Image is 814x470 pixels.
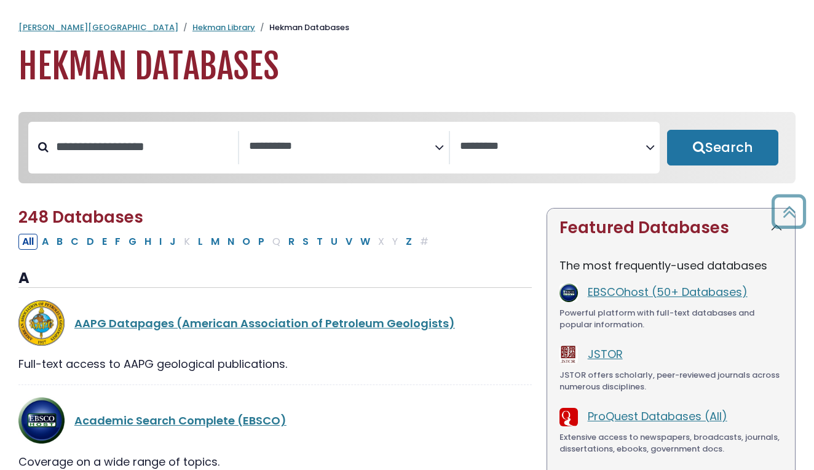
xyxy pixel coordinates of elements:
button: Filter Results G [125,234,140,250]
div: Full-text access to AAPG geological publications. [18,356,532,372]
div: Alpha-list to filter by first letter of database name [18,233,433,249]
button: Filter Results I [156,234,165,250]
textarea: Search [460,140,646,153]
h3: A [18,269,532,288]
button: Filter Results B [53,234,66,250]
button: Filter Results P [255,234,268,250]
button: Filter Results C [67,234,82,250]
div: JSTOR offers scholarly, peer-reviewed journals across numerous disciplines. [559,369,783,393]
li: Hekman Databases [255,22,349,34]
button: Filter Results T [313,234,326,250]
a: ProQuest Databases (All) [588,408,727,424]
button: Filter Results N [224,234,238,250]
div: Extensive access to newspapers, broadcasts, journals, dissertations, ebooks, government docs. [559,431,783,455]
a: Academic Search Complete (EBSCO) [74,413,286,428]
button: Filter Results Z [402,234,416,250]
a: AAPG Datapages (American Association of Petroleum Geologists) [74,316,455,331]
textarea: Search [249,140,435,153]
button: Filter Results V [342,234,356,250]
nav: breadcrumb [18,22,796,34]
button: Featured Databases [547,209,795,247]
button: Filter Results W [357,234,374,250]
button: Filter Results S [299,234,312,250]
div: Coverage on a wide range of topics. [18,453,532,470]
button: All [18,234,38,250]
p: The most frequently-used databases [559,257,783,274]
button: Filter Results H [141,234,155,250]
button: Filter Results U [327,234,341,250]
button: Submit for Search Results [667,130,778,165]
a: [PERSON_NAME][GEOGRAPHIC_DATA] [18,22,178,33]
button: Filter Results O [239,234,254,250]
span: 248 Databases [18,206,143,228]
button: Filter Results A [38,234,52,250]
a: Hekman Library [192,22,255,33]
a: Back to Top [767,200,811,223]
div: Powerful platform with full-text databases and popular information. [559,307,783,331]
h1: Hekman Databases [18,46,796,87]
button: Filter Results J [166,234,180,250]
nav: Search filters [18,112,796,183]
button: Filter Results R [285,234,298,250]
button: Filter Results E [98,234,111,250]
button: Filter Results F [111,234,124,250]
a: EBSCOhost (50+ Databases) [588,284,748,300]
button: Filter Results L [194,234,207,250]
input: Search database by title or keyword [49,137,238,157]
button: Filter Results M [207,234,223,250]
button: Filter Results D [83,234,98,250]
a: JSTOR [588,346,623,362]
